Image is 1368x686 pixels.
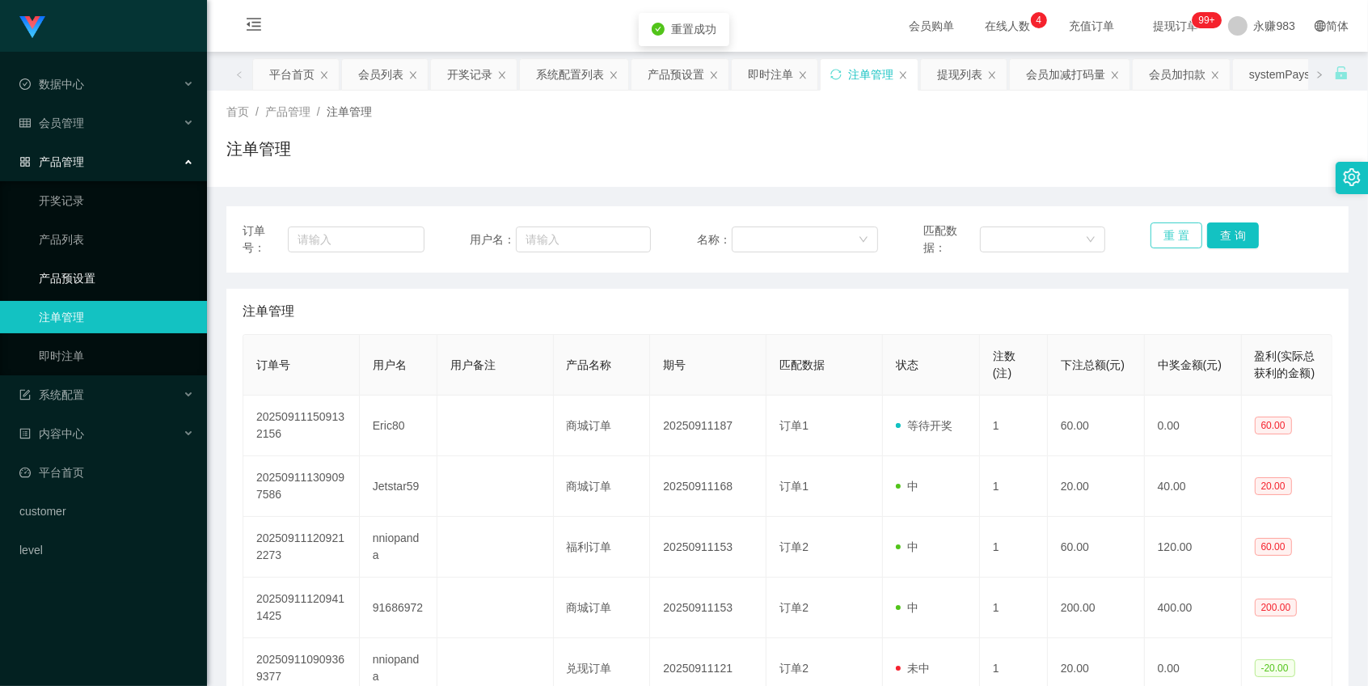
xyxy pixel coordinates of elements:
[19,456,194,489] a: 图标: dashboard平台首页
[1255,349,1315,379] span: 盈利(实际总获利的金额)
[1255,538,1292,556] span: 60.00
[779,480,809,493] span: 订单1
[39,262,194,294] a: 产品预设置
[1249,59,1310,90] div: systemPays
[609,70,619,80] i: 图标: close
[848,59,893,90] div: 注单管理
[779,662,809,675] span: 订单2
[226,1,281,53] i: 图标: menu-fold
[19,389,31,400] i: 图标: form
[243,517,360,578] td: 202509111209212273
[319,70,329,80] i: 图标: close
[980,456,1048,517] td: 1
[19,155,84,168] span: 产品管理
[243,222,288,256] span: 订单号：
[470,231,516,248] span: 用户名：
[1048,396,1145,456] td: 60.00
[450,358,496,371] span: 用户备注
[358,59,403,90] div: 会员列表
[39,223,194,256] a: 产品列表
[779,540,809,553] span: 订单2
[554,456,651,517] td: 商城订单
[1315,20,1326,32] i: 图标: global
[1343,168,1361,186] i: 图标: setting
[1048,456,1145,517] td: 20.00
[1192,12,1221,28] sup: 284
[830,69,842,80] i: 图标: sync
[360,578,437,638] td: 91686972
[1151,222,1202,248] button: 重 置
[19,117,31,129] i: 图标: table
[987,70,997,80] i: 图标: close
[360,396,437,456] td: Eric80
[554,578,651,638] td: 商城订单
[980,396,1048,456] td: 1
[859,235,868,246] i: 图标: down
[1110,70,1120,80] i: 图标: close
[779,419,809,432] span: 订单1
[554,517,651,578] td: 福利订单
[447,59,492,90] div: 开奖记录
[1086,235,1096,246] i: 图标: down
[19,428,31,439] i: 图标: profile
[980,517,1048,578] td: 1
[1255,599,1298,616] span: 200.00
[269,59,315,90] div: 平台首页
[1255,477,1292,495] span: 20.00
[648,59,704,90] div: 产品预设置
[327,105,372,118] span: 注单管理
[977,20,1039,32] span: 在线人数
[779,358,825,371] span: 匹配数据
[567,358,612,371] span: 产品名称
[896,358,918,371] span: 状态
[243,578,360,638] td: 202509111209411425
[1158,358,1222,371] span: 中奖金额(元)
[896,662,930,675] span: 未中
[709,70,719,80] i: 图标: close
[993,349,1015,379] span: 注数(注)
[650,396,766,456] td: 20250911187
[663,358,686,371] span: 期号
[896,540,918,553] span: 中
[360,456,437,517] td: Jetstar59
[1149,59,1205,90] div: 会员加扣款
[650,456,766,517] td: 20250911168
[256,358,290,371] span: 订单号
[243,456,360,517] td: 202509111309097586
[1255,417,1292,434] span: 60.00
[516,227,651,252] input: 请输入
[1145,517,1242,578] td: 120.00
[243,302,294,321] span: 注单管理
[373,358,407,371] span: 用户名
[896,480,918,493] span: 中
[923,222,979,256] span: 匹配数据：
[408,70,418,80] i: 图标: close
[650,517,766,578] td: 20250911153
[1210,70,1220,80] i: 图标: close
[19,427,84,440] span: 内容中心
[19,388,84,401] span: 系统配置
[650,578,766,638] td: 20250911153
[896,601,918,614] span: 中
[39,340,194,372] a: 即时注单
[748,59,793,90] div: 即时注单
[1062,20,1123,32] span: 充值订单
[1048,517,1145,578] td: 60.00
[1255,659,1295,677] span: -20.00
[265,105,310,118] span: 产品管理
[255,105,259,118] span: /
[937,59,982,90] div: 提现列表
[19,156,31,167] i: 图标: appstore-o
[19,16,45,39] img: logo.9652507e.png
[1031,12,1047,28] sup: 4
[226,137,291,161] h1: 注单管理
[697,231,732,248] span: 名称：
[1145,456,1242,517] td: 40.00
[652,23,665,36] i: icon: check-circle
[896,419,952,432] span: 等待开奖
[19,534,194,566] a: level
[1048,578,1145,638] td: 200.00
[1315,70,1324,78] i: 图标: right
[980,578,1048,638] td: 1
[779,601,809,614] span: 订单2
